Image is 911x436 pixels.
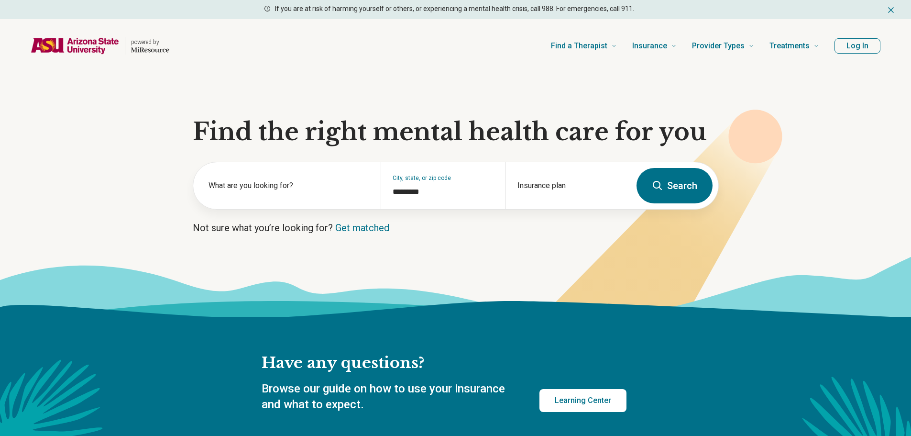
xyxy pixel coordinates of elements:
span: Provider Types [692,39,745,53]
a: Home page [31,31,169,61]
p: If you are at risk of harming yourself or others, or experiencing a mental health crisis, call 98... [275,4,634,14]
p: Not sure what you’re looking for? [193,221,719,235]
span: Treatments [769,39,810,53]
a: Learning Center [539,389,626,412]
a: Provider Types [692,27,754,65]
button: Log In [834,38,880,54]
label: What are you looking for? [209,180,369,191]
p: Browse our guide on how to use your insurance and what to expect. [262,381,516,413]
span: Insurance [632,39,667,53]
h1: Find the right mental health care for you [193,118,719,146]
a: Treatments [769,27,819,65]
button: Dismiss [886,4,896,15]
a: Get matched [335,222,389,234]
a: Find a Therapist [551,27,617,65]
button: Search [637,168,713,203]
h2: Have any questions? [262,353,626,373]
a: Insurance [632,27,677,65]
span: Find a Therapist [551,39,607,53]
p: powered by [131,38,169,46]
